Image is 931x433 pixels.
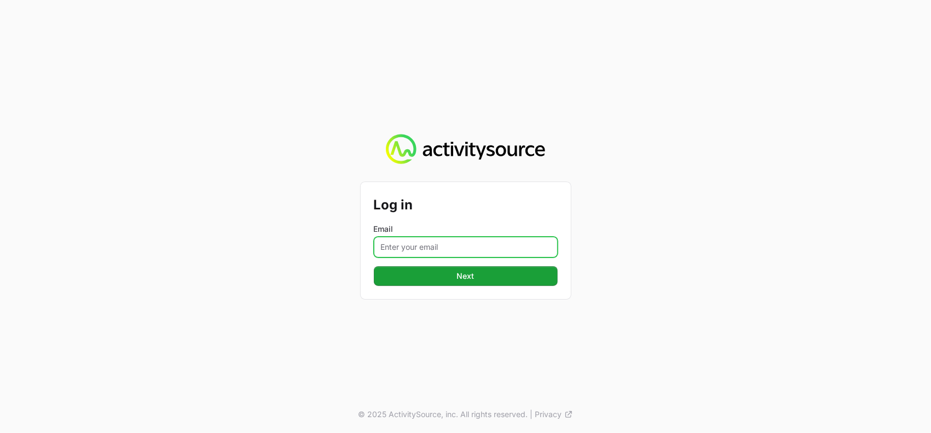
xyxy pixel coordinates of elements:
[374,224,558,235] label: Email
[374,237,558,258] input: Enter your email
[374,266,558,286] button: Next
[380,270,551,283] span: Next
[374,195,558,215] h2: Log in
[386,134,545,165] img: Activity Source
[535,409,573,420] a: Privacy
[530,409,533,420] span: |
[358,409,528,420] p: © 2025 ActivitySource, inc. All rights reserved.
